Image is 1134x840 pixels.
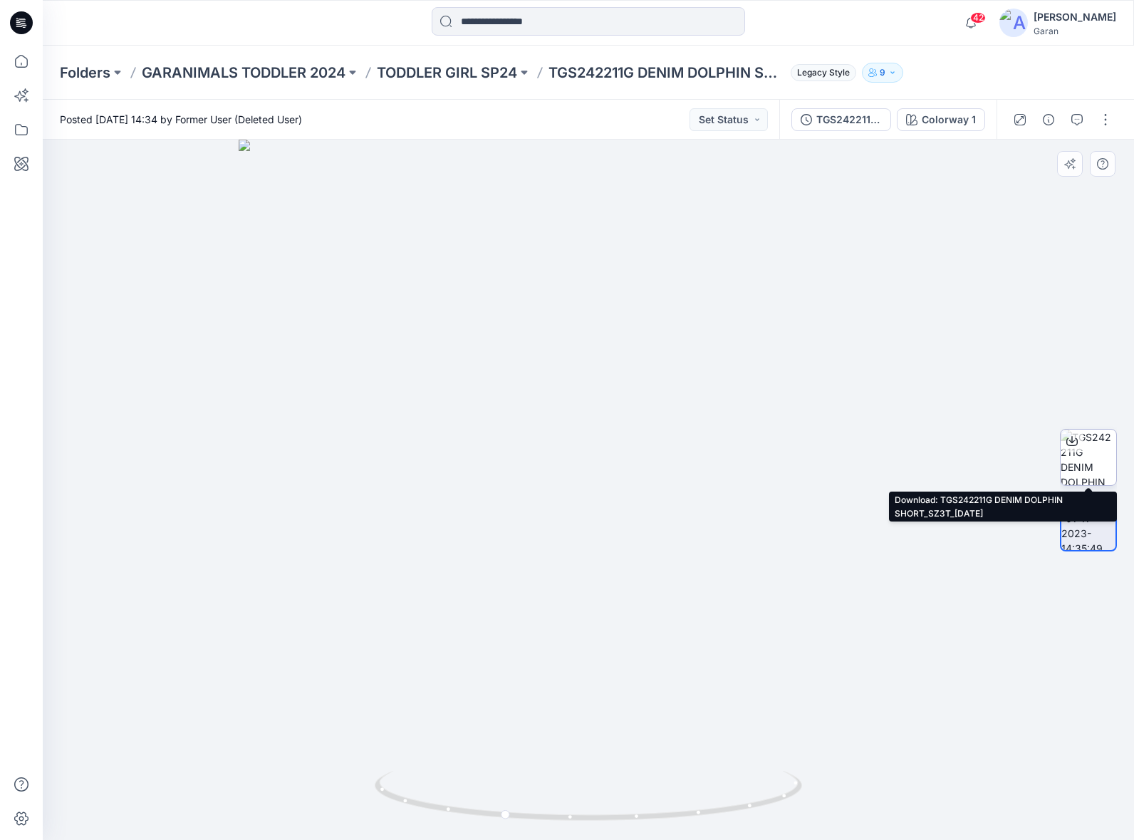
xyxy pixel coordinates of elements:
[548,63,785,83] p: TGS242211G DENIM DOLPHIN SHORT_SZ3T_[DATE]
[1034,9,1116,26] div: [PERSON_NAME]
[60,63,110,83] a: Folders
[791,108,891,131] button: TGS242211G DENIM DOLPHIN SHORT_SZ3T_[DATE]
[999,9,1028,37] img: avatar
[791,64,856,81] span: Legacy Style
[816,112,882,128] div: TGS242211G DENIM DOLPHIN SHORT_SZ3T_[DATE]
[1061,496,1115,550] img: turntable-01-11-2023-14:35:49
[175,113,302,125] a: Former User (Deleted User)
[880,65,885,81] p: 9
[1037,108,1060,131] button: Details
[862,63,903,83] button: 9
[377,63,517,83] a: TODDLER GIRL SP24
[922,112,976,128] div: Colorway 1
[60,112,302,127] span: Posted [DATE] 14:34 by
[142,63,345,83] a: GARANIMALS TODDLER 2024
[897,108,985,131] button: Colorway 1
[970,12,986,24] span: 42
[1061,430,1116,485] img: TGS242211G DENIM DOLPHIN SHORT_SZ3T_5.17.23
[785,63,856,83] button: Legacy Style
[1034,26,1116,36] div: Garan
